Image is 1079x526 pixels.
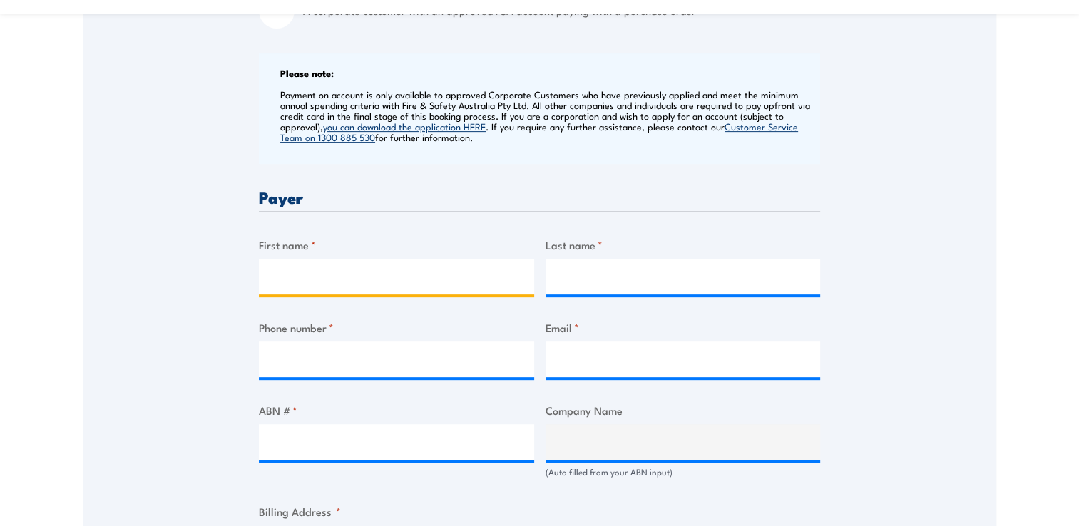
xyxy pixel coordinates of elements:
[259,319,534,336] label: Phone number
[259,237,534,253] label: First name
[280,120,798,143] a: Customer Service Team on 1300 885 530
[546,237,821,253] label: Last name
[259,189,820,205] h3: Payer
[280,89,817,143] p: Payment on account is only available to approved Corporate Customers who have previously applied ...
[546,402,821,418] label: Company Name
[323,120,486,133] a: you can download the application HERE
[259,402,534,418] label: ABN #
[259,503,341,520] legend: Billing Address
[546,319,821,336] label: Email
[546,465,821,479] div: (Auto filled from your ABN input)
[280,66,334,80] b: Please note:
